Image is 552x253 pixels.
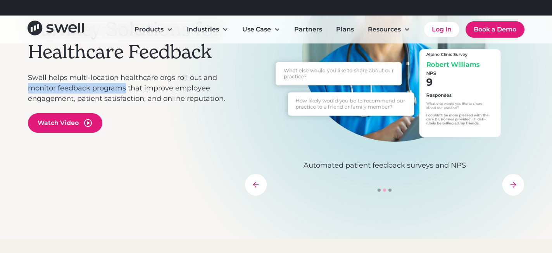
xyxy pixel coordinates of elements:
[378,189,381,192] div: Show slide 1 of 3
[466,21,524,38] a: Book a Demo
[245,160,524,171] p: Automated patient feedback surveys and NPS
[135,25,164,34] div: Products
[424,22,459,37] a: Log In
[288,22,328,37] a: Partners
[128,22,179,37] div: Products
[245,174,267,196] div: previous slide
[28,18,237,63] h2: Turnkey Solutions for Healthcare Feedback
[330,22,360,37] a: Plans
[383,189,386,192] div: Show slide 2 of 3
[38,118,79,128] div: Watch Video
[368,25,401,34] div: Resources
[28,21,84,38] a: home
[242,25,271,34] div: Use Case
[362,22,416,37] div: Resources
[416,169,552,253] iframe: Chat Widget
[181,22,235,37] div: Industries
[388,189,392,192] div: Show slide 3 of 3
[28,73,237,104] p: Swell helps multi-location healthcare orgs roll out and monitor feedback programs that improve em...
[236,22,286,37] div: Use Case
[187,25,219,34] div: Industries
[28,113,102,133] a: open lightbox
